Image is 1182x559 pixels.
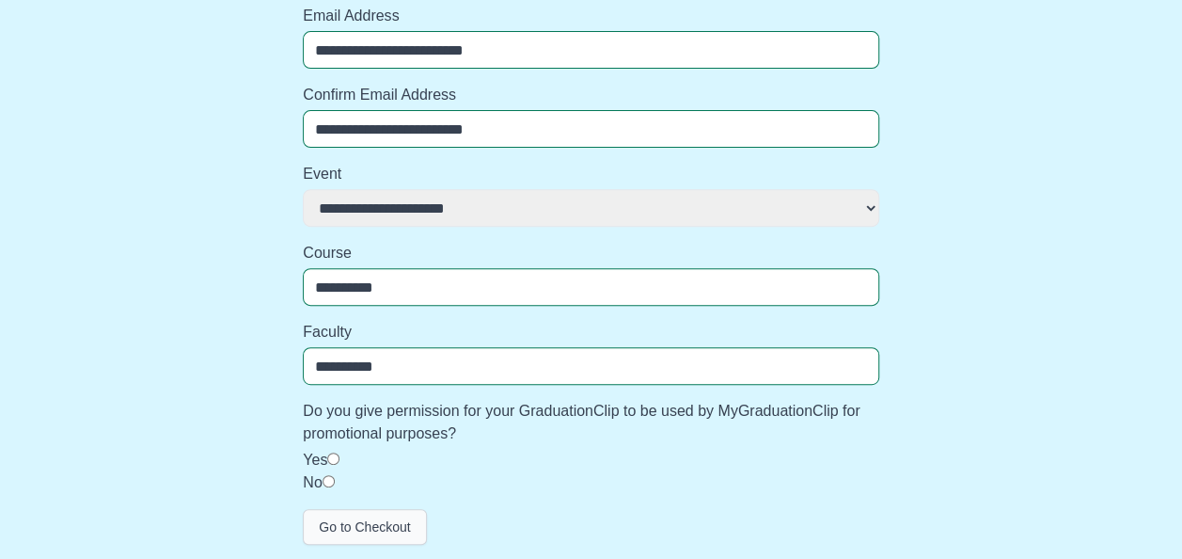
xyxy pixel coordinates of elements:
[303,5,879,27] label: Email Address
[303,321,879,343] label: Faculty
[303,84,879,106] label: Confirm Email Address
[303,474,322,490] label: No
[303,163,879,185] label: Event
[303,509,426,545] button: Go to Checkout
[303,242,879,264] label: Course
[303,452,327,468] label: Yes
[303,400,879,445] label: Do you give permission for your GraduationClip to be used by MyGraduationClip for promotional pur...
